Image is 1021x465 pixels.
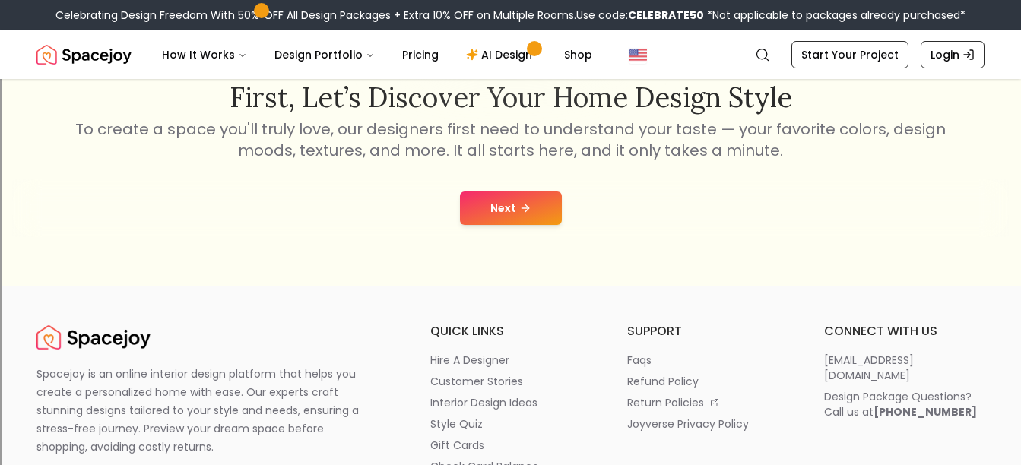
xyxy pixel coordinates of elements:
a: Spacejoy [36,40,132,70]
b: CELEBRATE50 [628,8,704,23]
nav: Main [150,40,604,70]
div: Move To ... [6,102,1015,115]
a: Login [921,41,985,68]
div: Rename [6,88,1015,102]
a: Shop [552,40,604,70]
div: Sign out [6,74,1015,88]
nav: Global [36,30,985,79]
span: *Not applicable to packages already purchased* [704,8,966,23]
div: Celebrating Design Freedom With 50% OFF All Design Packages + Extra 10% OFF on Multiple Rooms. [55,8,966,23]
img: Spacejoy Logo [36,40,132,70]
button: How It Works [150,40,259,70]
a: AI Design [454,40,549,70]
a: Pricing [390,40,451,70]
div: Sort A > Z [6,6,1015,20]
button: Next [460,191,562,225]
button: Design Portfolio [262,40,387,70]
a: Start Your Project [791,41,908,68]
div: Sort New > Old [6,20,1015,33]
img: United States [629,46,647,64]
div: Move To ... [6,33,1015,47]
div: Options [6,61,1015,74]
div: Delete [6,47,1015,61]
span: Use code: [576,8,704,23]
